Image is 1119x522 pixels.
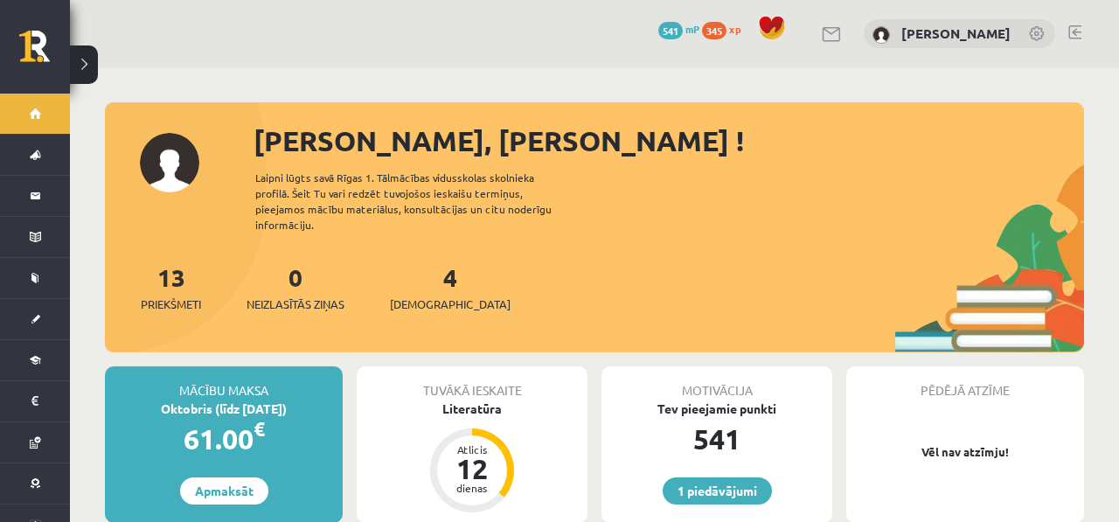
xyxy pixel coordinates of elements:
span: Priekšmeti [141,296,201,313]
a: [PERSON_NAME] [901,24,1011,42]
a: 541 mP [658,22,699,36]
div: dienas [446,483,498,493]
div: Motivācija [601,366,832,400]
img: Jegors Rogoļevs [872,26,890,44]
span: 345 [702,22,726,39]
a: 13Priekšmeti [141,261,201,313]
div: [PERSON_NAME], [PERSON_NAME] ! [254,120,1084,162]
span: [DEMOGRAPHIC_DATA] [390,296,511,313]
div: Tev pieejamie punkti [601,400,832,418]
div: Mācību maksa [105,366,343,400]
a: 0Neizlasītās ziņas [247,261,344,313]
span: € [254,416,265,442]
div: 541 [601,418,832,460]
div: Atlicis [446,444,498,455]
div: Laipni lūgts savā Rīgas 1. Tālmācības vidusskolas skolnieka profilā. Šeit Tu vari redzēt tuvojošo... [255,170,582,233]
span: mP [685,22,699,36]
a: Rīgas 1. Tālmācības vidusskola [19,31,70,74]
a: Apmaksāt [180,477,268,505]
p: Vēl nav atzīmju! [855,443,1075,461]
span: xp [729,22,740,36]
a: 4[DEMOGRAPHIC_DATA] [390,261,511,313]
a: Literatūra Atlicis 12 dienas [357,400,587,515]
span: 541 [658,22,683,39]
div: 12 [446,455,498,483]
a: 345 xp [702,22,749,36]
div: Pēdējā atzīme [846,366,1084,400]
div: Oktobris (līdz [DATE]) [105,400,343,418]
a: 1 piedāvājumi [663,477,772,505]
div: 61.00 [105,418,343,460]
span: Neizlasītās ziņas [247,296,344,313]
div: Literatūra [357,400,587,418]
div: Tuvākā ieskaite [357,366,587,400]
